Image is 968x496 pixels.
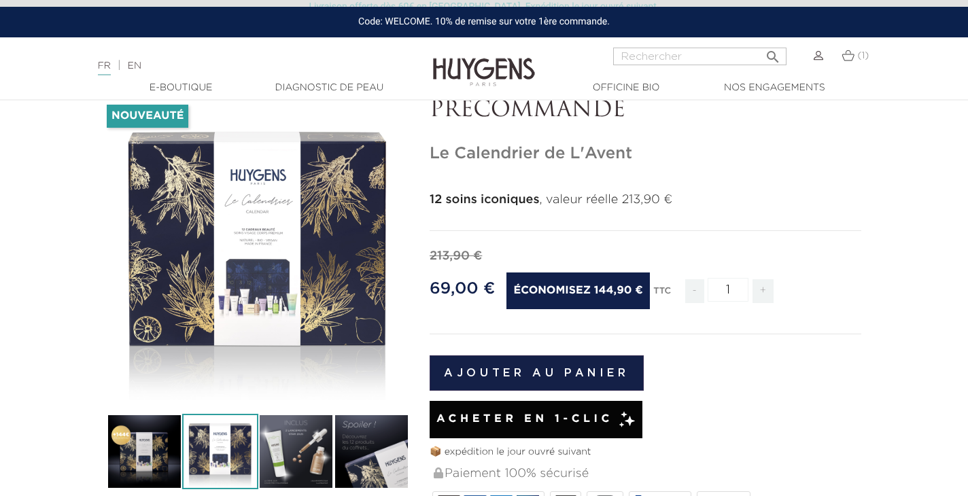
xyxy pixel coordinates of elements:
input: Quantité [708,278,748,302]
p: PRÉCOMMANDE [430,98,861,124]
li: Nouveauté [107,105,188,128]
div: TTC [653,277,671,313]
a: E-Boutique [113,81,249,95]
a: Diagnostic de peau [261,81,397,95]
a: (1) [842,50,869,61]
img: Huygens [433,36,535,88]
h1: Le Calendrier de L'Avent [430,144,861,164]
button:  [761,43,785,62]
div: Paiement 100% sécurisé [432,459,861,489]
div: | [91,58,394,74]
span: Économisez 144,90 € [506,272,649,309]
i:  [765,45,781,61]
a: EN [128,61,141,71]
input: Rechercher [613,48,786,65]
span: - [685,279,704,303]
img: Paiement 100% sécurisé [434,467,443,478]
span: 69,00 € [430,281,495,297]
span: + [753,279,774,303]
span: (1) [858,51,869,60]
a: Nos engagements [706,81,842,95]
img: Le Calendrier de L'Avent [107,414,182,489]
p: , valeur réelle 213,90 € [430,191,861,209]
a: FR [98,61,111,75]
strong: 12 soins iconiques [430,194,539,206]
span: 213,90 € [430,250,482,262]
button: Ajouter au panier [430,355,644,391]
p: 📦 expédition le jour ouvré suivant [430,445,861,459]
a: Officine Bio [558,81,694,95]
